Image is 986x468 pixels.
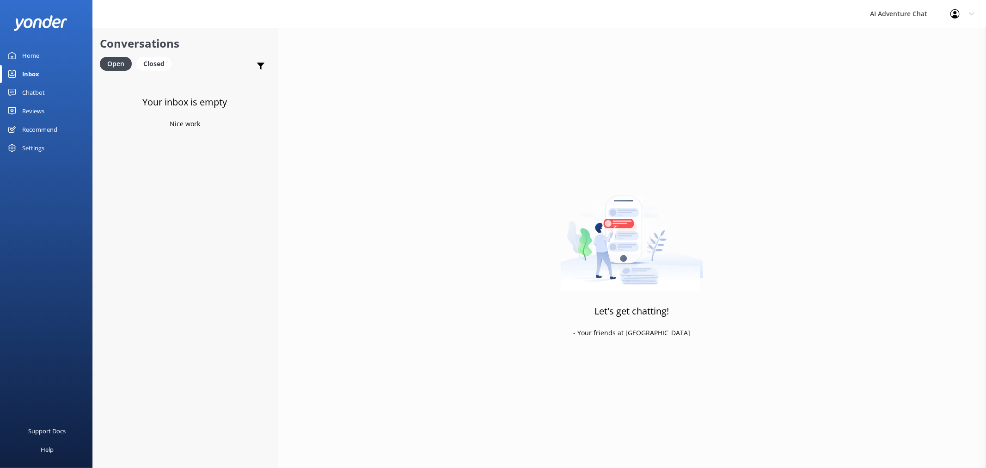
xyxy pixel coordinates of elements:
[560,176,703,292] img: artwork of a man stealing a conversation from at giant smartphone
[170,119,200,129] p: Nice work
[22,83,45,102] div: Chatbot
[143,95,227,110] h3: Your inbox is empty
[573,328,690,338] p: - Your friends at [GEOGRAPHIC_DATA]
[136,58,176,68] a: Closed
[100,58,136,68] a: Open
[14,15,67,31] img: yonder-white-logo.png
[29,422,66,440] div: Support Docs
[41,440,54,459] div: Help
[100,35,270,52] h2: Conversations
[22,139,44,157] div: Settings
[136,57,171,71] div: Closed
[22,120,57,139] div: Recommend
[22,46,39,65] div: Home
[22,102,44,120] div: Reviews
[594,304,669,319] h3: Let's get chatting!
[22,65,39,83] div: Inbox
[100,57,132,71] div: Open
